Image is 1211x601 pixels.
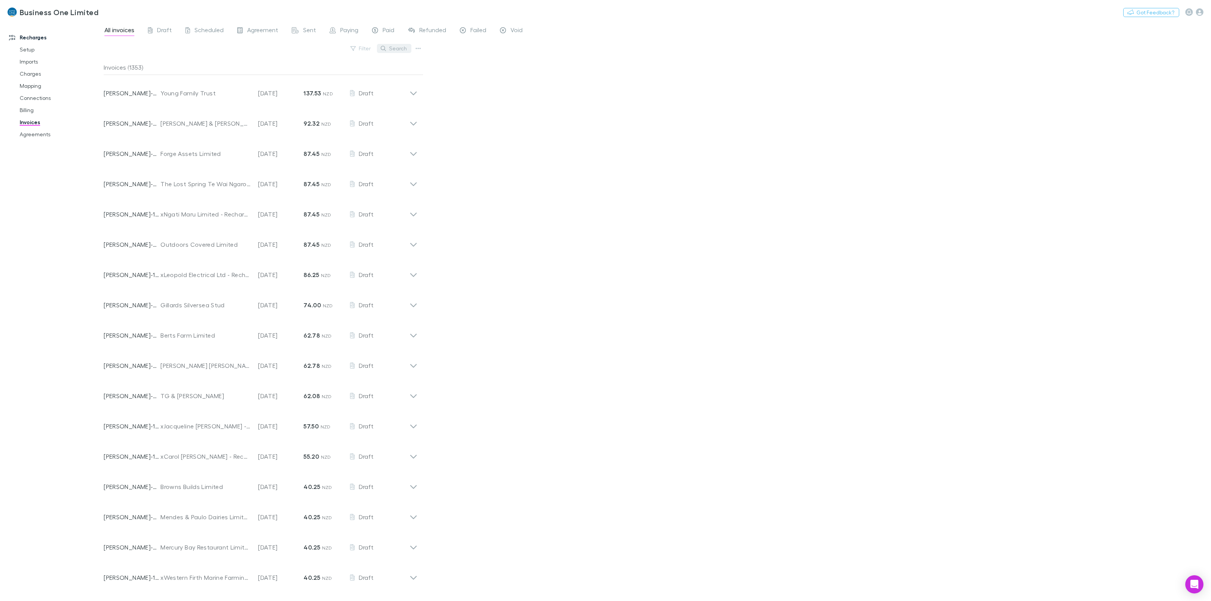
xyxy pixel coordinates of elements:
a: Agreements [12,128,109,140]
img: Business One Limited's Logo [8,8,17,17]
a: Connections [12,92,109,104]
span: NZD [321,151,332,157]
span: Failed [470,26,486,36]
div: [PERSON_NAME]-0290TG & [PERSON_NAME][DATE]62.08 NZDDraft [98,378,423,408]
strong: 40.25 [304,543,320,551]
p: [DATE] [258,210,304,219]
span: NZD [321,121,332,127]
span: Draft [359,362,374,369]
p: [DATE] [258,270,304,279]
p: [PERSON_NAME]-0204 [104,543,160,552]
strong: 40.25 [304,574,320,581]
div: Gillards Silversea Stud [160,300,251,310]
strong: 57.50 [304,422,319,430]
button: Got Feedback? [1123,8,1179,17]
div: [PERSON_NAME]-1403xLeopold Electrical Ltd - Rechargly[DATE]86.25 NZDDraft [98,257,423,287]
div: Open Intercom Messenger [1185,575,1203,593]
p: [PERSON_NAME]-0611 [104,361,160,370]
button: Search [377,44,411,53]
span: NZD [321,424,331,430]
div: xJacqueline [PERSON_NAME] - Rechargly [160,422,251,431]
div: Mercury Bay Restaurant Limited [160,543,251,552]
strong: 92.32 [304,120,319,127]
p: [DATE] [258,512,304,522]
div: [PERSON_NAME]-0366Mendes & Paulo Dairies Limited[DATE]40.25 NZDDraft [98,499,423,529]
a: Recharges [2,31,109,44]
span: NZD [323,303,333,308]
p: [PERSON_NAME]-0518 [104,482,160,491]
div: Berts Farm Limited [160,331,251,340]
span: NZD [322,515,332,520]
span: NZD [322,363,332,369]
span: Paid [383,26,394,36]
span: Draft [359,301,374,308]
div: [PERSON_NAME]-1672xNgati Maru Limited - Rechargly[DATE]87.45 NZDDraft [98,196,423,226]
a: Invoices [12,116,109,128]
span: Draft [359,180,374,187]
span: Draft [359,89,374,97]
span: Draft [359,513,374,520]
span: NZD [321,212,332,218]
p: [PERSON_NAME]-1672 [104,210,160,219]
div: [PERSON_NAME]-1674xJacqueline [PERSON_NAME] - Rechargly[DATE]57.50 NZDDraft [98,408,423,438]
span: Draft [359,120,374,127]
div: [PERSON_NAME] & [PERSON_NAME] [160,119,251,128]
div: Mendes & Paulo Dairies Limited [160,512,251,522]
strong: 87.45 [304,241,319,248]
p: [PERSON_NAME]-1674 [104,422,160,431]
div: The Lost Spring Te Wai Ngaro Limited [160,179,251,188]
a: Charges [12,68,109,80]
span: Paying [340,26,358,36]
span: NZD [321,182,332,187]
span: Void [511,26,523,36]
span: Sent [303,26,316,36]
div: [PERSON_NAME]-0611[PERSON_NAME] [PERSON_NAME][DATE]62.78 NZDDraft [98,347,423,378]
span: Draft [359,210,374,218]
p: [DATE] [258,543,304,552]
p: [DATE] [258,179,304,188]
div: [PERSON_NAME]-0503Berts Farm Limited[DATE]62.78 NZDDraft [98,317,423,347]
span: NZD [321,272,331,278]
div: xLeopold Electrical Ltd - Rechargly [160,270,251,279]
strong: 87.45 [304,150,319,157]
div: [PERSON_NAME]-0204Mercury Bay Restaurant Limited[DATE]40.25 NZDDraft [98,529,423,559]
div: xWestern Firth Marine Farming Consortium - Rechargly [160,573,251,582]
p: [PERSON_NAME]-1403 [104,270,160,279]
div: [PERSON_NAME]-0485Outdoors Covered Limited[DATE]87.45 NZDDraft [98,226,423,257]
p: [DATE] [258,300,304,310]
span: NZD [321,454,331,460]
p: [PERSON_NAME]-0092 [104,149,160,158]
p: [PERSON_NAME]-0503 [104,331,160,340]
p: [PERSON_NAME]-0708 [104,300,160,310]
span: Draft [359,483,374,490]
span: Draft [359,150,374,157]
div: [PERSON_NAME] [PERSON_NAME] [160,361,251,370]
span: Scheduled [195,26,224,36]
span: Draft [359,241,374,248]
strong: 40.25 [304,513,320,521]
span: Draft [359,574,374,581]
strong: 62.08 [304,392,320,400]
span: Draft [157,26,172,36]
div: Forge Assets Limited [160,149,251,158]
p: [DATE] [258,240,304,249]
span: Draft [359,453,374,460]
div: Young Family Trust [160,89,251,98]
p: [PERSON_NAME]-0064 [104,179,160,188]
a: Setup [12,44,109,56]
strong: 137.53 [304,89,321,97]
h3: Business One Limited [20,8,98,17]
strong: 86.25 [304,271,319,279]
strong: 62.78 [304,362,320,369]
div: Outdoors Covered Limited [160,240,251,249]
span: NZD [322,333,332,339]
span: NZD [322,394,332,399]
span: NZD [321,242,332,248]
span: Agreement [247,26,278,36]
strong: 40.25 [304,483,320,490]
strong: 55.20 [304,453,319,460]
span: Draft [359,392,374,399]
a: Imports [12,56,109,68]
strong: 62.78 [304,332,320,339]
div: [PERSON_NAME]-0708Gillards Silversea Stud[DATE]74.00 NZDDraft [98,287,423,317]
